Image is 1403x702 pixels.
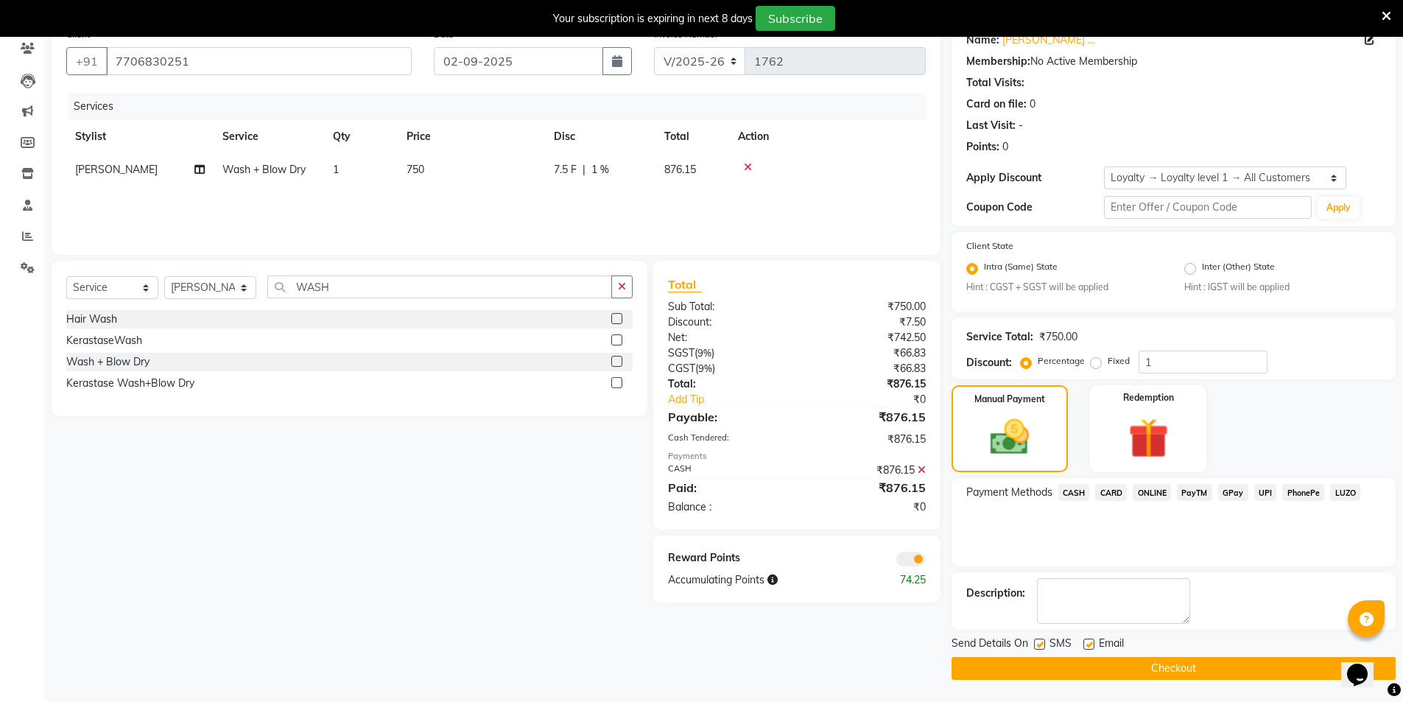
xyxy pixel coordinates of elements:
div: ₹7.50 [797,315,937,330]
div: Your subscription is expiring in next 8 days [553,11,753,27]
div: KerastaseWash [66,333,142,348]
div: 0 [1030,96,1035,112]
div: Hair Wash [66,312,117,327]
th: Service [214,120,324,153]
div: Points: [966,139,999,155]
input: Search or Scan [267,275,612,298]
span: 1 [333,163,339,176]
a: [PERSON_NAME] ... [1002,32,1094,48]
span: PhonePe [1282,484,1324,501]
div: ₹66.83 [797,345,937,361]
span: GPay [1218,484,1248,501]
div: ₹0 [820,392,937,407]
div: Sub Total: [657,299,797,315]
span: Total [668,277,702,292]
div: Discount: [657,315,797,330]
span: UPI [1254,484,1277,501]
div: Card on file: [966,96,1027,112]
div: Service Total: [966,329,1033,345]
div: - [1019,118,1023,133]
div: Reward Points [657,550,797,566]
span: Payment Methods [966,485,1052,500]
span: PayTM [1177,484,1212,501]
label: Intra (Same) State [984,260,1058,278]
div: Payable: [657,408,797,426]
div: Balance : [657,499,797,515]
button: Subscribe [756,6,835,31]
button: +91 [66,47,108,75]
div: 0 [1002,139,1008,155]
span: LUZO [1330,484,1360,501]
div: ₹876.15 [797,376,937,392]
th: Price [398,120,545,153]
img: _cash.svg [978,415,1041,460]
label: Percentage [1038,354,1085,368]
a: Add Tip [657,392,820,407]
div: 74.25 [867,572,937,588]
div: Name: [966,32,999,48]
span: Wash + Blow Dry [222,163,306,176]
small: Hint : IGST will be applied [1184,281,1381,294]
span: CARD [1095,484,1127,501]
span: 876.15 [664,163,696,176]
label: Client State [966,239,1013,253]
div: Kerastase Wash+Blow Dry [66,376,194,391]
span: CGST [668,362,695,375]
th: Qty [324,120,398,153]
span: SMS [1049,636,1072,654]
img: _gift.svg [1116,413,1181,463]
label: Inter (Other) State [1202,260,1275,278]
div: Net: [657,330,797,345]
div: No Active Membership [966,54,1381,69]
div: Total Visits: [966,75,1024,91]
div: ₹0 [797,499,937,515]
div: ₹750.00 [797,299,937,315]
div: ₹742.50 [797,330,937,345]
span: 750 [407,163,424,176]
span: CASH [1058,484,1090,501]
th: Stylist [66,120,214,153]
button: Apply [1318,197,1360,219]
div: Total: [657,376,797,392]
span: 9% [698,362,712,374]
label: Fixed [1108,354,1130,368]
div: ₹66.83 [797,361,937,376]
label: Redemption [1123,391,1174,404]
span: 7.5 F [554,162,577,178]
div: ₹876.15 [797,408,937,426]
span: Email [1099,636,1124,654]
input: Enter Offer / Coupon Code [1104,196,1312,219]
div: Description: [966,586,1025,601]
div: Coupon Code [966,200,1105,215]
div: ₹750.00 [1039,329,1077,345]
iframe: chat widget [1341,643,1388,687]
span: | [583,162,586,178]
div: ( ) [657,345,797,361]
div: Accumulating Points [657,572,866,588]
th: Action [729,120,926,153]
span: 9% [697,347,711,359]
div: Payments [668,450,925,463]
div: ₹876.15 [797,432,937,447]
div: Wash + Blow Dry [66,354,150,370]
div: Membership: [966,54,1030,69]
div: ₹876.15 [797,479,937,496]
div: Paid: [657,479,797,496]
th: Disc [545,120,655,153]
div: Last Visit: [966,118,1016,133]
div: Discount: [966,355,1012,371]
div: CASH [657,463,797,478]
div: Apply Discount [966,170,1105,186]
div: ₹876.15 [797,463,937,478]
div: Services [68,93,937,120]
span: 1 % [591,162,609,178]
input: Search by Name/Mobile/Email/Code [106,47,412,75]
button: Checkout [952,657,1396,680]
small: Hint : CGST + SGST will be applied [966,281,1163,294]
span: [PERSON_NAME] [75,163,158,176]
span: SGST [668,346,695,359]
div: ( ) [657,361,797,376]
label: Manual Payment [974,393,1045,406]
span: ONLINE [1133,484,1171,501]
span: Send Details On [952,636,1028,654]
